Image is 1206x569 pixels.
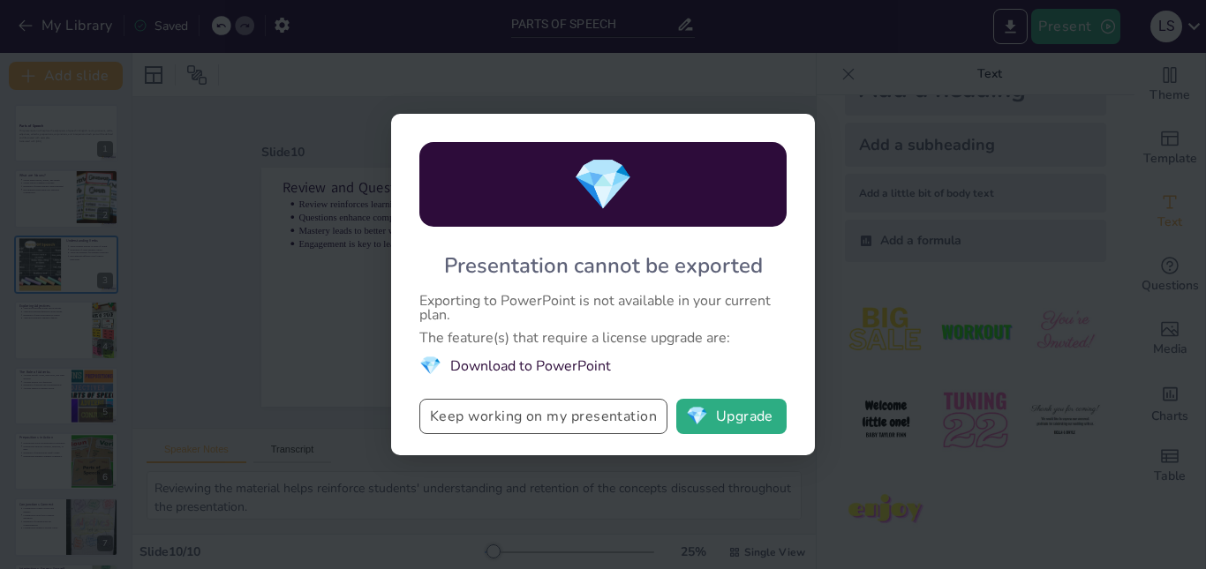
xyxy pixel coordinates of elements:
[686,408,708,425] span: diamond
[444,251,763,280] div: Presentation cannot be exported
[572,151,634,219] span: diamond
[419,331,787,345] div: The feature(s) that require a license upgrade are:
[676,399,787,434] button: diamondUpgrade
[419,399,667,434] button: Keep working on my presentation
[419,354,787,378] li: Download to PowerPoint
[419,294,787,322] div: Exporting to PowerPoint is not available in your current plan.
[419,354,441,378] span: diamond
